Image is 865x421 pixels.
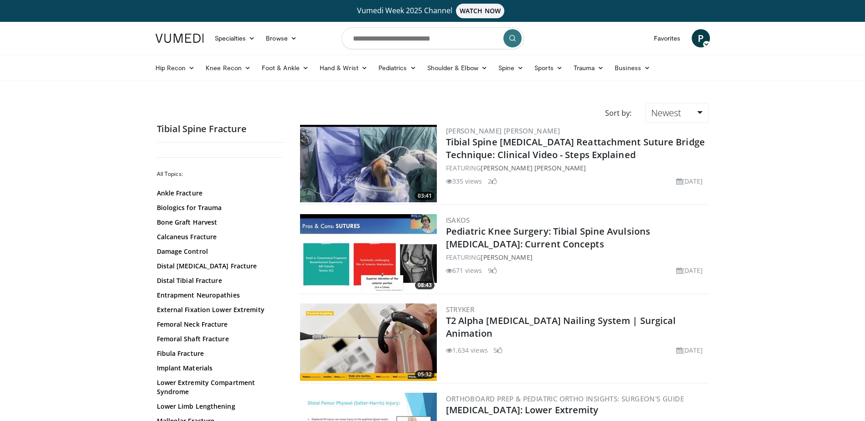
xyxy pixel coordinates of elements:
span: 03:41 [415,192,435,200]
div: FEATURING [446,252,707,262]
li: 5 [493,345,502,355]
li: [DATE] [676,345,703,355]
a: T2 Alpha [MEDICAL_DATA] Nailing System | Surgical Animation [446,314,676,339]
a: Shoulder & Elbow [422,59,493,77]
a: Spine [493,59,529,77]
a: Favorites [648,29,686,47]
a: Femoral Shaft Fracture [157,334,280,344]
a: Femoral Neck Fracture [157,320,280,329]
a: Trauma [568,59,610,77]
a: Vumedi Week 2025 ChannelWATCH NOW [157,4,709,18]
a: [MEDICAL_DATA]: Lower Extremity [446,404,599,416]
img: 6e1cf97a-e314-44ae-959a-3263e7da0620.300x170_q85_crop-smart_upscale.jpg [300,303,437,381]
a: External Fixation Lower Extremity [157,305,280,314]
img: VuMedi Logo [155,34,204,43]
img: 0db20b51-da39-4700-ab7f-6682fa1be1a5.300x170_q85_crop-smart_upscale.jpg [300,214,437,292]
a: [PERSON_NAME] [481,253,532,262]
a: 03:41 [300,125,437,202]
input: Search topics, interventions [342,27,524,49]
div: Sort by: [598,103,638,123]
a: Sports [529,59,568,77]
a: Bone Graft Harvest [157,218,280,227]
a: Browse [260,29,302,47]
div: FEATURING [446,163,707,173]
a: Entrapment Neuropathies [157,291,280,300]
li: 671 views [446,266,482,275]
a: Damage Control [157,247,280,256]
a: [PERSON_NAME] [PERSON_NAME] [446,126,560,135]
li: 2 [488,176,497,186]
a: Ankle Fracture [157,189,280,198]
a: 08:43 [300,214,437,292]
a: Lower Extremity Compartment Syndrome [157,378,280,396]
li: 9 [488,266,497,275]
a: Business [609,59,656,77]
a: Biologics for Trauma [157,203,280,212]
li: [DATE] [676,266,703,275]
a: Specialties [209,29,261,47]
a: ISAKOS [446,216,470,225]
a: Lower Limb Lengthening [157,402,280,411]
span: 05:32 [415,370,435,379]
a: Newest [645,103,708,123]
a: Stryker [446,305,475,314]
a: Tibial Spine [MEDICAL_DATA] Reattachment Suture Bridge Technique: Clinical Video - Steps Explained [446,136,705,161]
a: Foot & Ankle [256,59,314,77]
a: Pediatrics [373,59,422,77]
li: 335 views [446,176,482,186]
span: WATCH NOW [456,4,504,18]
a: Pediatric Knee Surgery: Tibial Spine Avulsions [MEDICAL_DATA]: Current Concepts [446,225,651,250]
h2: Tibial Spine Fracture [157,123,285,135]
img: a084a232-a652-4573-9531-89a1786ab7b2.300x170_q85_crop-smart_upscale.jpg [300,125,437,202]
a: P [692,29,710,47]
a: Knee Recon [200,59,256,77]
a: Fibula Fracture [157,349,280,358]
a: Calcaneus Fracture [157,232,280,241]
a: Distal Tibial Fracture [157,276,280,285]
li: 1,634 views [446,345,488,355]
span: Newest [651,107,681,119]
a: 05:32 [300,303,437,381]
a: Hand & Wrist [314,59,373,77]
a: Hip Recon [150,59,201,77]
li: [DATE] [676,176,703,186]
a: [PERSON_NAME] [PERSON_NAME] [481,164,586,172]
a: Implant Materials [157,364,280,373]
a: Distal [MEDICAL_DATA] Fracture [157,262,280,271]
a: OrthoBoard Prep & Pediatric Ortho Insights: Surgeon's Guide [446,394,684,403]
span: 08:43 [415,281,435,289]
h2: All Topics: [157,170,282,178]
